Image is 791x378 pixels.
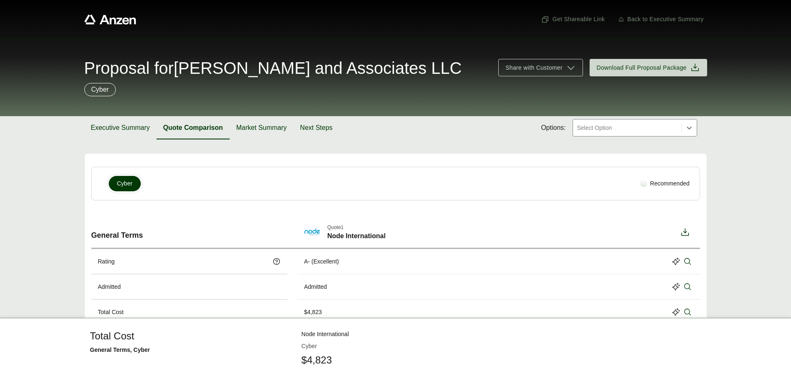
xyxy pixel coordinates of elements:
p: Cyber [91,85,109,95]
button: Get Shareable Link [538,12,608,27]
a: Anzen website [84,15,136,24]
span: Back to Executive Summary [627,15,704,24]
span: Download Full Proposal Package [597,63,687,72]
button: Market Summary [230,116,294,139]
div: $1,000,000 [304,332,333,340]
button: Download option [677,224,693,241]
div: $4,823 [304,308,322,317]
button: Executive Summary [84,116,157,139]
span: Quote 1 [327,224,385,231]
span: Proposal for [PERSON_NAME] and Associates LLC [84,60,462,76]
span: Options: [541,123,566,133]
button: Download Full Proposal Package [590,59,707,76]
button: Next Steps [294,116,339,139]
div: Admitted [304,283,327,291]
div: General Terms [91,217,288,248]
p: Rating [98,257,115,266]
div: Recommended [637,176,693,191]
button: Quote Comparison [157,116,230,139]
img: Node International-Logo [304,224,321,240]
span: Get Shareable Link [541,15,605,24]
span: Cyber [117,179,132,188]
span: Node International [327,231,385,241]
p: Total Cost [98,308,124,317]
p: Maximum Policy Aggregate Limit [98,332,182,340]
div: A- (Excellent) [304,257,339,266]
button: Cyber [109,176,141,191]
p: Admitted [98,283,121,291]
button: Share with Customer [498,59,583,76]
span: Share with Customer [505,63,562,72]
button: Back to Executive Summary [615,12,707,27]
